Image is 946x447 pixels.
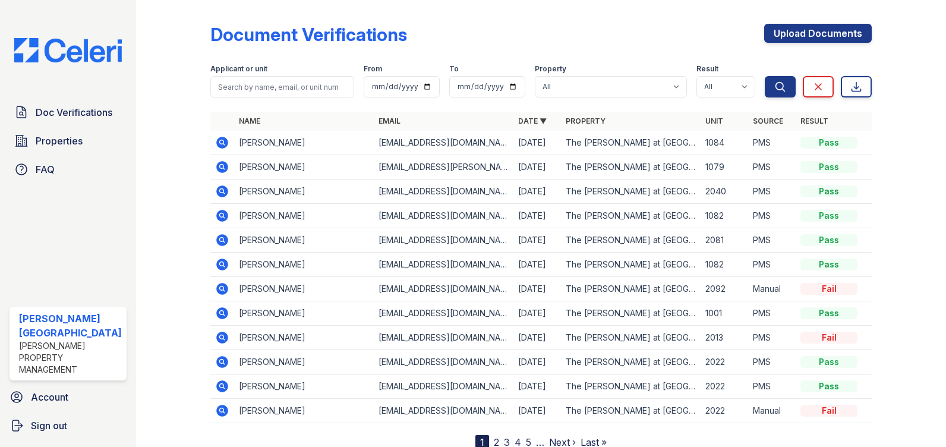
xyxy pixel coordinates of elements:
td: [PERSON_NAME] [234,155,374,180]
td: [DATE] [513,131,561,155]
div: Fail [800,405,857,417]
td: [DATE] [513,399,561,423]
td: [DATE] [513,374,561,399]
label: From [364,64,382,74]
td: 1082 [701,204,748,228]
td: [DATE] [513,277,561,301]
td: The [PERSON_NAME] at [GEOGRAPHIC_DATA] [561,326,701,350]
td: [EMAIL_ADDRESS][DOMAIN_NAME] [374,131,513,155]
div: Fail [800,332,857,344]
div: Pass [800,380,857,392]
a: FAQ [10,158,127,181]
img: CE_Logo_Blue-a8612792a0a2168367f1c8372b55b34899dd931a85d93a1a3d3e32e68fde9ad4.png [5,38,131,62]
a: Property [566,117,606,125]
label: Result [696,64,718,74]
td: [DATE] [513,326,561,350]
td: 2092 [701,277,748,301]
td: The [PERSON_NAME] at [GEOGRAPHIC_DATA] [561,399,701,423]
td: PMS [748,326,796,350]
td: The [PERSON_NAME] at [GEOGRAPHIC_DATA] [561,155,701,180]
td: [EMAIL_ADDRESS][PERSON_NAME][DOMAIN_NAME] [374,155,513,180]
td: [PERSON_NAME] [234,180,374,204]
a: Email [379,117,401,125]
a: Upload Documents [764,24,872,43]
span: FAQ [36,162,55,177]
div: Fail [800,283,857,295]
td: The [PERSON_NAME] at [GEOGRAPHIC_DATA] [561,180,701,204]
td: Manual [748,399,796,423]
div: Pass [800,210,857,222]
td: [EMAIL_ADDRESS][DOMAIN_NAME] [374,180,513,204]
td: [PERSON_NAME] [234,131,374,155]
td: [PERSON_NAME] [234,277,374,301]
td: [EMAIL_ADDRESS][DOMAIN_NAME] [374,374,513,399]
td: [DATE] [513,350,561,374]
label: Applicant or unit [210,64,267,74]
span: Account [31,390,68,404]
td: PMS [748,374,796,399]
td: Manual [748,277,796,301]
td: PMS [748,204,796,228]
a: Result [800,117,828,125]
td: PMS [748,155,796,180]
td: [EMAIL_ADDRESS][DOMAIN_NAME] [374,399,513,423]
td: [EMAIL_ADDRESS][DOMAIN_NAME] [374,277,513,301]
td: [PERSON_NAME] [234,350,374,374]
div: [PERSON_NAME][GEOGRAPHIC_DATA] [19,311,122,340]
td: 2040 [701,180,748,204]
div: Pass [800,234,857,246]
td: [EMAIL_ADDRESS][DOMAIN_NAME] [374,228,513,253]
td: The [PERSON_NAME] at [GEOGRAPHIC_DATA] [561,277,701,301]
td: PMS [748,228,796,253]
td: The [PERSON_NAME] at [GEOGRAPHIC_DATA] [561,228,701,253]
td: PMS [748,253,796,277]
td: The [PERSON_NAME] at [GEOGRAPHIC_DATA] [561,301,701,326]
td: 2013 [701,326,748,350]
a: Name [239,117,260,125]
a: Account [5,385,131,409]
td: 1082 [701,253,748,277]
td: [EMAIL_ADDRESS][DOMAIN_NAME] [374,253,513,277]
td: The [PERSON_NAME] at [GEOGRAPHIC_DATA] [561,374,701,399]
label: Property [535,64,566,74]
td: [EMAIL_ADDRESS][DOMAIN_NAME] [374,301,513,326]
div: Pass [800,259,857,270]
td: PMS [748,131,796,155]
input: Search by name, email, or unit number [210,76,354,97]
td: [EMAIL_ADDRESS][DOMAIN_NAME] [374,326,513,350]
td: PMS [748,301,796,326]
td: The [PERSON_NAME] at [GEOGRAPHIC_DATA] [561,131,701,155]
a: Sign out [5,414,131,437]
span: Sign out [31,418,67,433]
div: Pass [800,356,857,368]
td: [PERSON_NAME] [234,253,374,277]
span: Doc Verifications [36,105,112,119]
td: The [PERSON_NAME] at [GEOGRAPHIC_DATA] [561,350,701,374]
td: [PERSON_NAME] [234,374,374,399]
div: Pass [800,185,857,197]
td: The [PERSON_NAME] at [GEOGRAPHIC_DATA] [561,253,701,277]
td: 2022 [701,399,748,423]
td: [DATE] [513,204,561,228]
td: [DATE] [513,155,561,180]
span: Properties [36,134,83,148]
td: 1079 [701,155,748,180]
a: Source [753,117,783,125]
td: 1001 [701,301,748,326]
td: [PERSON_NAME] [234,204,374,228]
td: [EMAIL_ADDRESS][DOMAIN_NAME] [374,350,513,374]
a: Unit [705,117,723,125]
td: [PERSON_NAME] [234,399,374,423]
td: [DATE] [513,180,561,204]
td: The [PERSON_NAME] at [GEOGRAPHIC_DATA] [561,204,701,228]
td: PMS [748,350,796,374]
td: 1084 [701,131,748,155]
td: [DATE] [513,301,561,326]
td: PMS [748,180,796,204]
td: [DATE] [513,228,561,253]
div: Pass [800,307,857,319]
td: [PERSON_NAME] [234,228,374,253]
td: 2022 [701,350,748,374]
div: Pass [800,161,857,173]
